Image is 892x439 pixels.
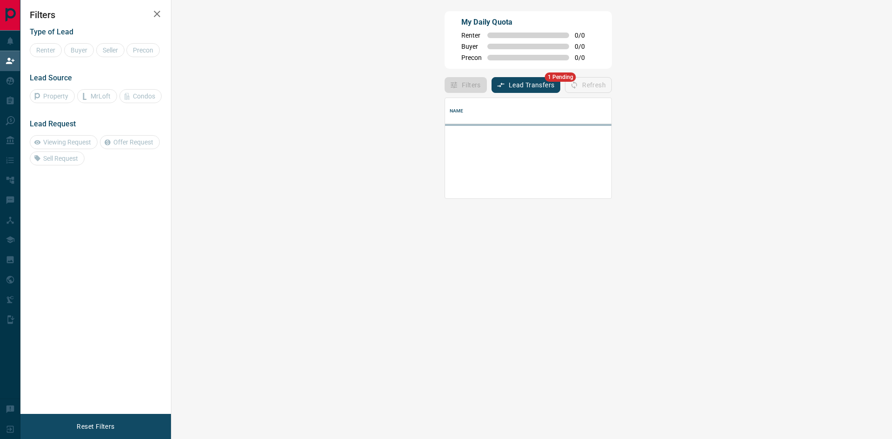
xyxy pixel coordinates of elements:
[461,43,482,50] span: Buyer
[445,98,774,124] div: Name
[545,72,576,82] span: 1 Pending
[30,27,73,36] span: Type of Lead
[575,43,595,50] span: 0 / 0
[492,77,561,93] button: Lead Transfers
[575,32,595,39] span: 0 / 0
[461,54,482,61] span: Precon
[461,32,482,39] span: Renter
[575,54,595,61] span: 0 / 0
[30,119,76,128] span: Lead Request
[30,73,72,82] span: Lead Source
[30,9,162,20] h2: Filters
[461,17,595,28] p: My Daily Quota
[450,98,464,124] div: Name
[71,419,120,434] button: Reset Filters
